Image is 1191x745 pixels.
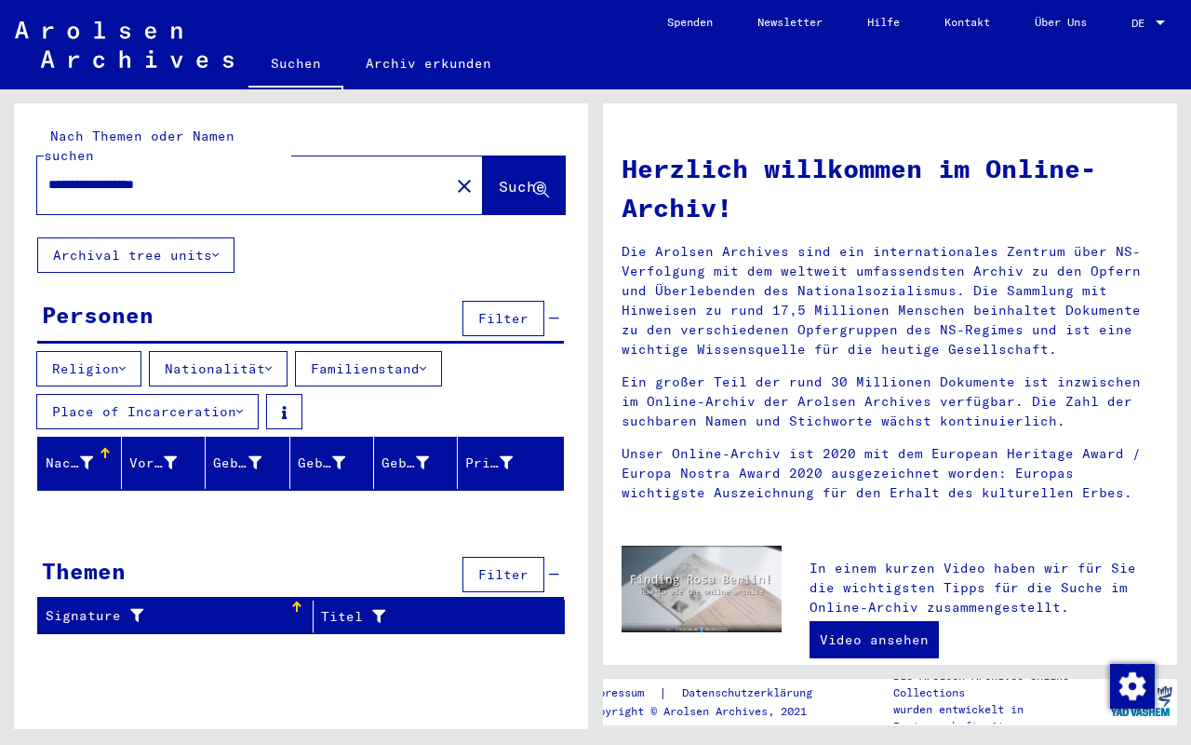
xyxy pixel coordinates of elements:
button: Filter [462,557,544,592]
p: Die Arolsen Archives sind ein internationales Zentrum über NS-Verfolgung mit dem weltweit umfasse... [622,242,1158,359]
div: Vorname [129,454,177,473]
mat-icon: close [453,175,475,197]
p: Ein großer Teil der rund 30 Millionen Dokumente ist inzwischen im Online-Archiv der Arolsen Archi... [622,372,1158,431]
button: Archival tree units [37,237,234,273]
button: Familienstand [295,351,442,386]
img: video.jpg [622,546,782,633]
img: Arolsen_neg.svg [15,21,234,68]
div: | [585,684,835,703]
span: Suche [499,177,545,196]
mat-header-cell: Vorname [122,437,206,489]
div: Prisoner # [465,454,513,473]
span: Filter [478,566,529,583]
mat-header-cell: Geburtsdatum [374,437,458,489]
h1: Herzlich willkommen im Online-Archiv! [622,149,1158,227]
button: Suche [483,156,565,214]
div: Personen [42,298,154,332]
button: Nationalität [149,351,288,386]
button: Filter [462,301,544,336]
mat-label: Nach Themen oder Namen suchen [44,128,234,164]
mat-header-cell: Nachname [38,437,122,489]
div: Prisoner # [465,448,541,478]
a: Datenschutzerklärung [667,684,835,703]
button: Place of Incarceration [36,394,259,429]
div: Titel [321,602,542,631]
a: Video ansehen [810,621,939,658]
div: Geburt‏ [298,454,345,473]
a: Archiv erkunden [343,41,514,86]
mat-header-cell: Prisoner # [458,437,563,489]
a: Impressum [585,684,659,703]
p: Die Arolsen Archives Online-Collections [893,668,1105,701]
p: wurden entwickelt in Partnerschaft mit [893,701,1105,735]
a: Suchen [248,41,343,89]
div: Geburt‏ [298,448,373,478]
div: Geburtsdatum [381,454,429,473]
p: Copyright © Arolsen Archives, 2021 [585,703,835,720]
button: Clear [446,167,483,204]
img: yv_logo.png [1106,678,1176,725]
div: Titel [321,607,518,627]
span: Filter [478,310,529,327]
p: Unser Online-Archiv ist 2020 mit dem European Heritage Award / Europa Nostra Award 2020 ausgezeic... [622,444,1158,503]
div: Vorname [129,448,205,478]
span: DE [1131,17,1152,30]
p: In einem kurzen Video haben wir für Sie die wichtigsten Tipps für die Suche im Online-Archiv zusa... [810,559,1158,617]
div: Signature [46,606,289,626]
div: Geburtsname [213,454,261,473]
div: Nachname [46,454,93,473]
div: Nachname [46,448,121,478]
div: Themen [42,554,126,588]
div: Geburtsdatum [381,448,457,478]
div: Geburtsname [213,448,288,478]
button: Religion [36,351,141,386]
mat-header-cell: Geburtsname [206,437,289,489]
mat-header-cell: Geburt‏ [290,437,374,489]
img: Zustimmung ändern [1110,664,1155,709]
div: Signature [46,602,313,631]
